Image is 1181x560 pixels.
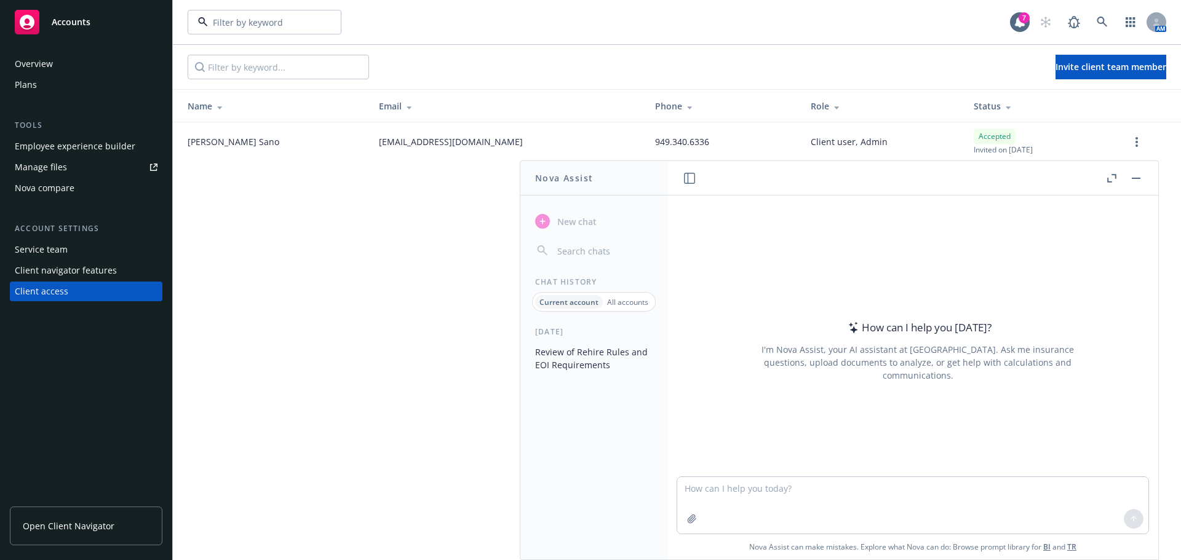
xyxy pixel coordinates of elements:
[15,136,135,156] div: Employee experience builder
[15,157,67,177] div: Manage files
[23,519,114,532] span: Open Client Navigator
[10,119,162,132] div: Tools
[535,172,593,184] h1: Nova Assist
[10,178,162,198] a: Nova compare
[607,297,648,307] p: All accounts
[208,16,316,29] input: Filter by keyword
[745,343,1091,382] div: I'm Nova Assist, your AI assistant at [GEOGRAPHIC_DATA]. Ask me insurance questions, upload docum...
[1019,12,1030,23] div: 7
[15,178,74,198] div: Nova compare
[10,54,162,74] a: Overview
[655,135,709,148] span: 949.340.6336
[1056,61,1166,73] span: Invite client team member
[749,534,1076,559] span: Nova Assist can make mistakes. Explore what Nova can do: Browse prompt library for and
[379,100,635,112] div: Email
[1056,55,1166,79] button: Invite client team member
[1129,135,1144,149] a: more
[10,157,162,177] a: Manage files
[52,17,90,27] span: Accounts
[10,261,162,280] a: Client navigator features
[555,215,597,228] span: New chat
[1067,542,1076,552] a: TR
[188,100,359,112] div: Name
[15,282,68,301] div: Client access
[974,100,1110,112] div: Status
[1043,542,1051,552] a: BI
[10,240,162,259] a: Service team
[379,135,523,148] span: [EMAIL_ADDRESS][DOMAIN_NAME]
[15,261,117,280] div: Client navigator features
[15,75,37,95] div: Plans
[845,320,992,336] div: How can I help you [DATE]?
[555,242,653,259] input: Search chats
[974,144,1033,155] span: Invited on [DATE]
[1033,10,1058,34] a: Start snowing
[15,54,53,74] div: Overview
[520,277,667,287] div: Chat History
[811,135,888,148] span: Client user, Admin
[530,342,658,375] button: Review of Rehire Rules and EOI Requirements
[1062,10,1086,34] a: Report a Bug
[10,282,162,301] a: Client access
[530,210,658,232] button: New chat
[811,100,954,112] div: Role
[188,135,279,148] span: [PERSON_NAME] Sano
[979,131,1011,142] span: Accepted
[655,100,791,112] div: Phone
[1090,10,1115,34] a: Search
[10,223,162,235] div: Account settings
[10,75,162,95] a: Plans
[520,326,667,337] div: [DATE]
[15,240,68,259] div: Service team
[10,136,162,156] a: Employee experience builder
[1118,10,1143,34] a: Switch app
[10,5,162,39] a: Accounts
[539,297,598,307] p: Current account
